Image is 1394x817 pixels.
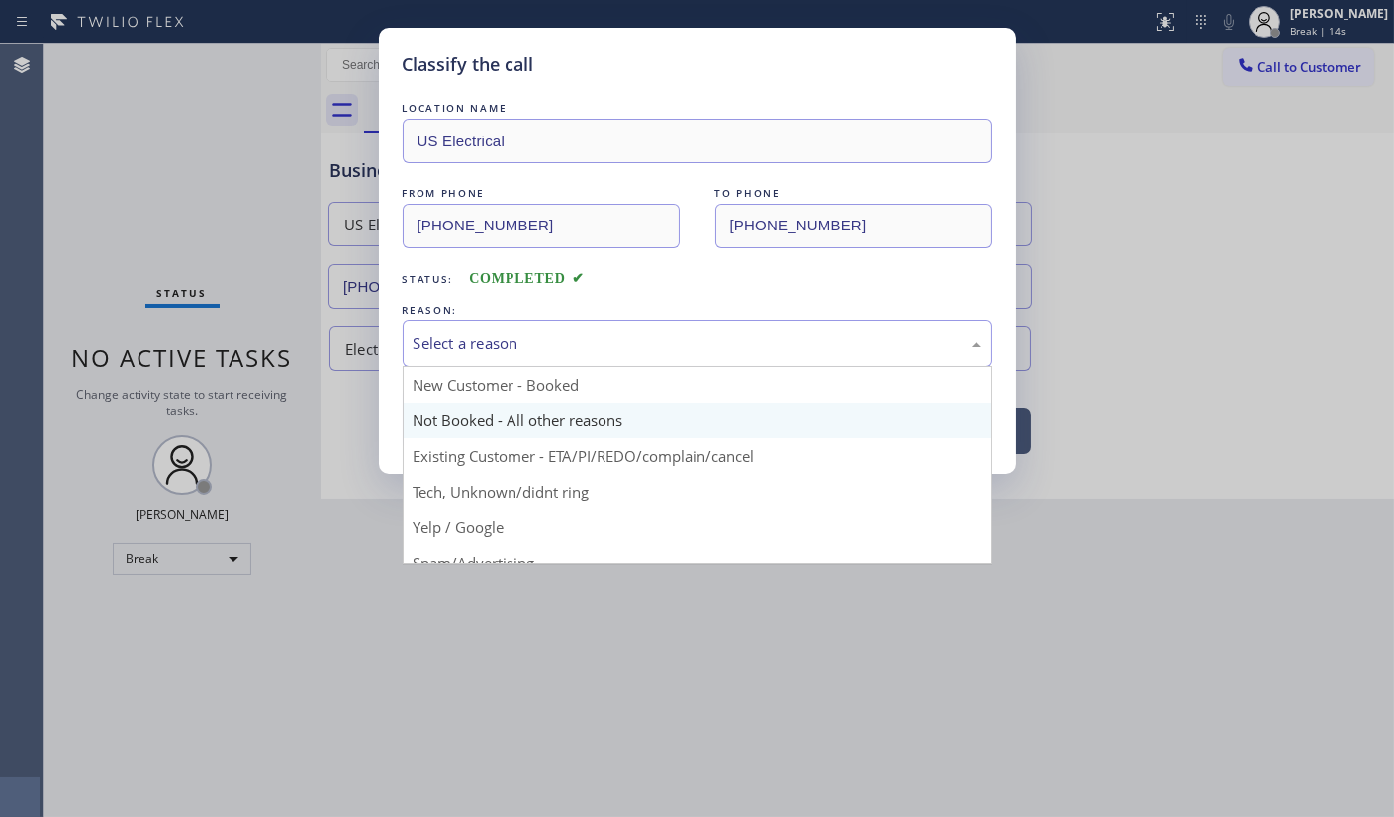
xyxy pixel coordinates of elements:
[403,204,680,248] input: From phone
[403,183,680,204] div: FROM PHONE
[404,474,991,509] div: Tech, Unknown/didnt ring
[469,271,584,286] span: COMPLETED
[404,438,991,474] div: Existing Customer - ETA/PI/REDO/complain/cancel
[715,204,992,248] input: To phone
[404,509,991,545] div: Yelp / Google
[404,403,991,438] div: Not Booked - All other reasons
[403,300,992,320] div: REASON:
[403,272,454,286] span: Status:
[715,183,992,204] div: TO PHONE
[414,332,981,355] div: Select a reason
[403,51,534,78] h5: Classify the call
[403,98,992,119] div: LOCATION NAME
[404,545,991,581] div: Spam/Advertising
[404,367,991,403] div: New Customer - Booked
